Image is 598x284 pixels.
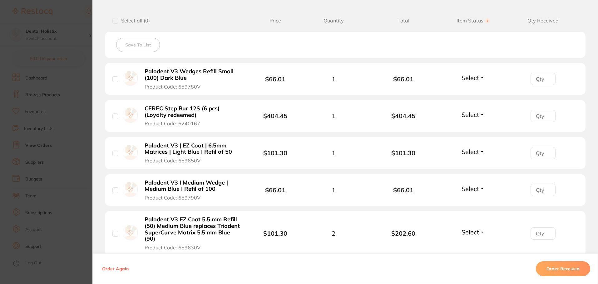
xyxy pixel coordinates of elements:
[123,225,138,240] img: Palodent V3 EZ Coat 5.5 mm Refill (50) Medium Blue replaces Triodent SuperCurve Matrix 5.5 mm Blu...
[332,186,335,194] span: 1
[462,185,479,193] span: Select
[145,142,241,155] b: Palodent V3 | EZ Coat | 6.5mm Matrices | Light Blue I Refil of 50
[265,75,285,83] b: $66.01
[299,18,368,24] span: Quantity
[145,105,241,118] b: CEREC Step Bur 12S (6 pcs) (Loyalty redeemed)
[531,227,556,240] input: Qty
[116,38,160,52] button: Save To List
[263,149,287,157] b: $101.30
[531,184,556,196] input: Qty
[145,195,200,200] span: Product Code: 659790V
[252,18,299,24] span: Price
[332,149,335,156] span: 1
[145,84,200,89] span: Product Code: 659780V
[462,228,479,236] span: Select
[460,185,487,193] button: Select
[263,229,287,237] b: $101.30
[123,108,138,123] img: CEREC Step Bur 12S (6 pcs) (Loyalty redeemed)
[462,148,479,156] span: Select
[460,111,487,118] button: Select
[143,216,243,251] button: Palodent V3 EZ Coat 5.5 mm Refill (50) Medium Blue replaces Triodent SuperCurve Matrix 5.5 mm Blu...
[123,71,138,86] img: Palodent V3 Wedges Refill Small (100) Dark Blue
[460,148,487,156] button: Select
[143,105,243,127] button: CEREC Step Bur 12S (6 pcs) (Loyalty redeemed) Product Code: 6240167
[143,142,243,164] button: Palodent V3 | EZ Coat | 6.5mm Matrices | Light Blue I Refil of 50 Product Code: 659650V
[531,147,556,159] input: Qty
[263,112,287,120] b: $404.45
[460,74,487,82] button: Select
[332,75,335,83] span: 1
[118,18,150,24] span: Select all ( 0 )
[462,74,479,82] span: Select
[368,75,438,83] b: $66.01
[145,121,200,126] span: Product Code: 6240167
[145,245,200,250] span: Product Code: 659630V
[143,68,243,90] button: Palodent V3 Wedges Refill Small (100) Dark Blue Product Code: 659780V
[531,73,556,85] input: Qty
[143,179,243,201] button: Palodent V3 I Medium Wedge | Medium Blue I Refil of 100 Product Code: 659790V
[332,112,335,119] span: 1
[368,230,438,237] b: $202.60
[368,18,438,24] span: Total
[123,182,138,197] img: Palodent V3 I Medium Wedge | Medium Blue I Refil of 100
[265,186,285,194] b: $66.01
[100,266,131,272] button: Order Again
[145,216,241,242] b: Palodent V3 EZ Coat 5.5 mm Refill (50) Medium Blue replaces Triodent SuperCurve Matrix 5.5 mm Blu...
[531,110,556,122] input: Qty
[145,158,200,163] span: Product Code: 659650V
[462,111,479,118] span: Select
[145,180,241,192] b: Palodent V3 I Medium Wedge | Medium Blue I Refil of 100
[368,149,438,156] b: $101.30
[123,145,138,160] img: Palodent V3 | EZ Coat | 6.5mm Matrices | Light Blue I Refil of 50
[508,18,578,24] span: Qty Received
[368,186,438,194] b: $66.01
[145,68,241,81] b: Palodent V3 Wedges Refill Small (100) Dark Blue
[460,228,487,236] button: Select
[438,18,508,24] span: Item Status
[368,112,438,119] b: $404.45
[332,230,335,237] span: 2
[536,261,590,276] button: Order Received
